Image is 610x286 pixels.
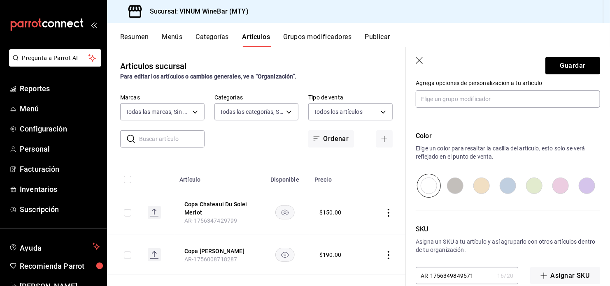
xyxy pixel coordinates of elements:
[416,144,600,161] p: Elige un color para resaltar la casilla del artículo, esto solo se verá reflejado en el punto de ...
[310,164,366,190] th: Precio
[220,108,284,116] span: Todas las categorías, Sin categoría
[416,224,600,234] p: SKU
[308,95,393,101] label: Tipo de venta
[20,123,100,134] span: Configuración
[20,184,100,195] span: Inventarios
[545,57,600,74] button: Guardar
[20,143,100,155] span: Personal
[184,200,250,217] button: edit-product-location
[162,33,182,47] button: Menús
[9,49,101,67] button: Pregunta a Parrot AI
[214,95,299,101] label: Categorías
[384,209,393,217] button: actions
[384,251,393,259] button: actions
[20,103,100,114] span: Menú
[6,60,101,68] a: Pregunta a Parrot AI
[20,83,100,94] span: Reportes
[416,79,600,87] p: Agrega opciones de personalización a tu artículo
[184,217,237,224] span: AR-1756347429799
[275,205,295,219] button: availability-product
[143,7,249,16] h3: Sucursal: VINUM WineBar (MTY)
[184,247,250,255] button: edit-product-location
[416,131,600,141] p: Color
[20,261,100,272] span: Recomienda Parrot
[319,208,341,217] div: $ 150.00
[139,131,205,147] input: Buscar artículo
[275,248,295,262] button: availability-product
[22,54,88,62] span: Pregunta a Parrot AI
[530,267,600,284] button: Asignar SKU
[314,108,363,116] span: Todos los artículos
[126,108,189,116] span: Todas las marcas, Sin marca
[365,33,390,47] button: Publicar
[120,33,149,47] button: Resumen
[175,164,260,190] th: Artículo
[20,164,100,175] span: Facturación
[91,21,97,28] button: open_drawer_menu
[120,60,186,72] div: Artículos sucursal
[283,33,352,47] button: Grupos modificadores
[120,95,205,101] label: Marcas
[497,272,513,280] div: 16 / 20
[196,33,229,47] button: Categorías
[120,73,297,80] strong: Para editar los artículos o cambios generales, ve a “Organización”.
[120,33,610,47] div: navigation tabs
[416,90,600,108] input: Elige un grupo modificador
[416,238,600,254] p: Asigna un SKU a tu artículo y así agruparlo con otros artículos dentro de tu organización.
[308,130,354,148] button: Ordenar
[184,256,237,263] span: AR-1756008718287
[260,164,310,190] th: Disponible
[20,242,89,251] span: Ayuda
[319,251,341,259] div: $ 190.00
[20,204,100,215] span: Suscripción
[242,33,270,47] button: Artículos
